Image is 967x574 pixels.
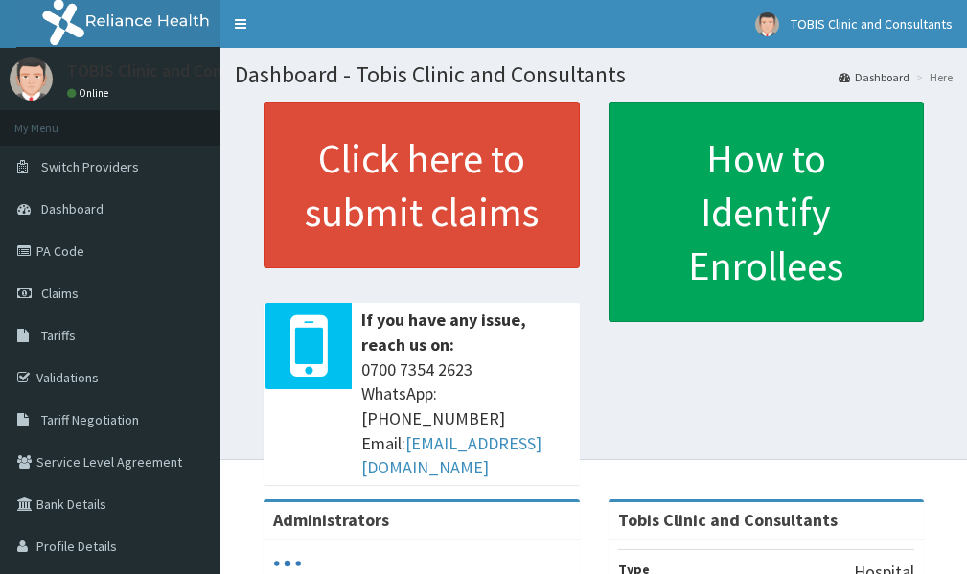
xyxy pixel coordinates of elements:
a: How to Identify Enrollees [609,102,925,322]
b: Administrators [273,509,389,531]
img: User Image [10,57,53,101]
span: Tariff Negotiation [41,411,139,428]
a: [EMAIL_ADDRESS][DOMAIN_NAME] [361,432,541,479]
b: If you have any issue, reach us on: [361,309,526,356]
p: TOBIS Clinic and Consultants [67,62,285,80]
span: Switch Providers [41,158,139,175]
a: Online [67,86,113,100]
a: Dashboard [839,69,909,85]
span: Claims [41,285,79,302]
li: Here [911,69,953,85]
span: TOBIS Clinic and Consultants [791,15,953,33]
span: 0700 7354 2623 WhatsApp: [PHONE_NUMBER] Email: [361,357,570,481]
strong: Tobis Clinic and Consultants [618,509,838,531]
span: Tariffs [41,327,76,344]
h1: Dashboard - Tobis Clinic and Consultants [235,62,953,87]
span: Dashboard [41,200,104,218]
img: User Image [755,12,779,36]
a: Click here to submit claims [264,102,580,268]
